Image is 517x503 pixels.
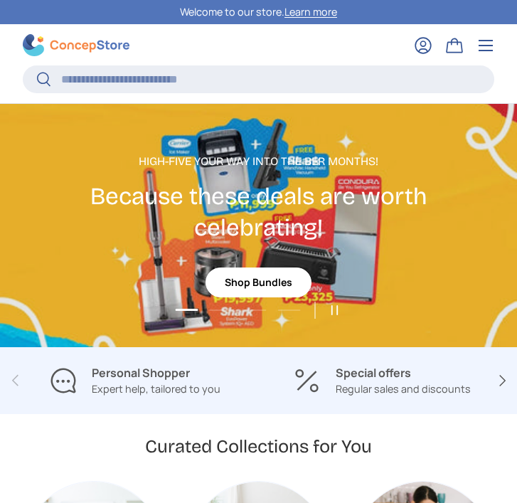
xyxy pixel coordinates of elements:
p: Expert help, tailored to you [92,381,220,397]
a: Personal Shopper Expert help, tailored to you [23,364,247,397]
p: High-Five Your Way Into the Ber Months! [52,153,466,170]
h2: Because these deals are worth celebrating! [52,181,466,243]
strong: Special offers [336,365,411,381]
strong: Personal Shopper [92,365,190,381]
a: Learn more [284,5,337,18]
a: Shop Bundles [206,268,311,298]
a: Special offers Regular sales and discounts [270,364,495,397]
h2: Curated Collections for You [145,435,372,458]
p: Regular sales and discounts [336,381,471,397]
img: ConcepStore [23,34,129,56]
p: Welcome to our store. [180,4,337,20]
